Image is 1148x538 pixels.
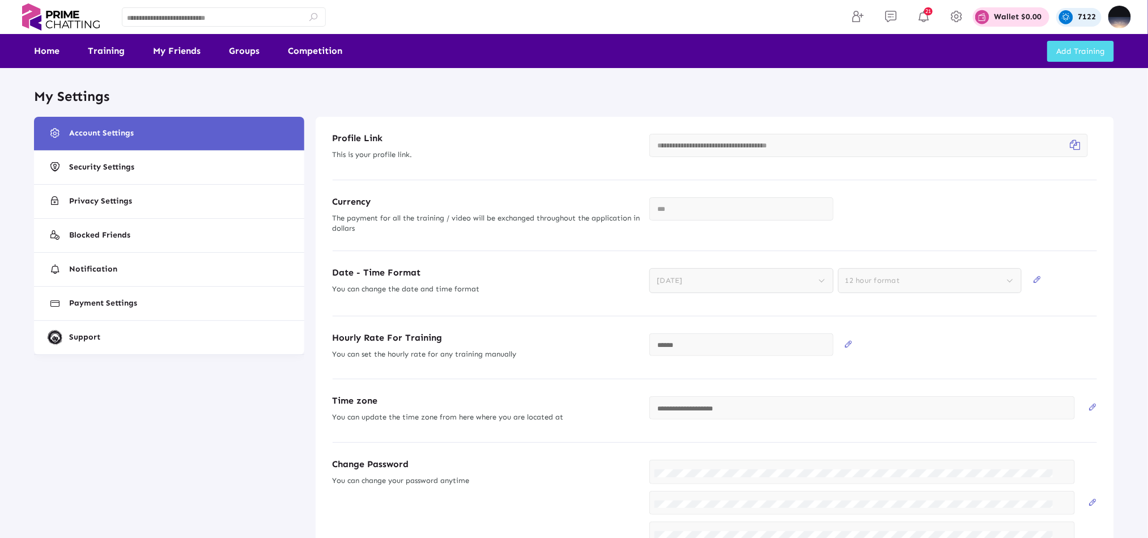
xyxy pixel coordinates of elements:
[333,333,641,342] h3: Hourly Rate For Training
[288,34,342,68] a: Competition
[333,134,641,143] h3: Profile Link
[17,3,105,31] img: logo
[48,330,62,345] img: Prime-Support.jpg
[69,299,137,308] span: Payment Settings
[1047,41,1114,62] button: Add Training
[34,85,1114,108] h2: My Settings
[994,13,1041,21] p: Wallet $0.00
[69,163,134,172] span: Security Settings
[333,349,641,359] p: You can set the hourly rate for any training manually
[1053,460,1070,477] button: Hide password
[69,129,134,138] span: Account Settings
[1078,13,1096,21] p: 7122
[333,197,641,206] h3: Currency
[34,34,59,68] a: Home
[845,276,900,285] span: 12 hour format
[649,268,833,293] mat-select: Date format
[69,333,100,342] span: Support
[1056,46,1105,56] span: Add Training
[333,412,641,422] p: You can update the time zone from here where you are located at
[69,265,117,274] span: Notification
[69,197,132,206] span: Privacy Settings
[657,276,683,285] span: [DATE]
[1053,491,1070,508] button: Hide password
[153,34,201,68] a: My Friends
[924,7,933,15] span: 21
[333,396,641,405] h3: Time zone
[333,150,641,160] p: This is your profile link.
[69,231,130,240] span: Blocked Friends
[333,460,641,469] h3: Change Password
[88,34,125,68] a: Training
[1108,6,1131,28] img: img
[333,268,641,277] h3: Date - Time Format
[333,213,641,234] p: The payment for all the training / video will be exchanged throughout the application in dollars
[229,34,260,68] a: Groups
[333,284,641,294] p: You can change the date and time format
[333,476,641,486] p: You can change your password anytime
[838,268,1022,293] mat-select: Time Format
